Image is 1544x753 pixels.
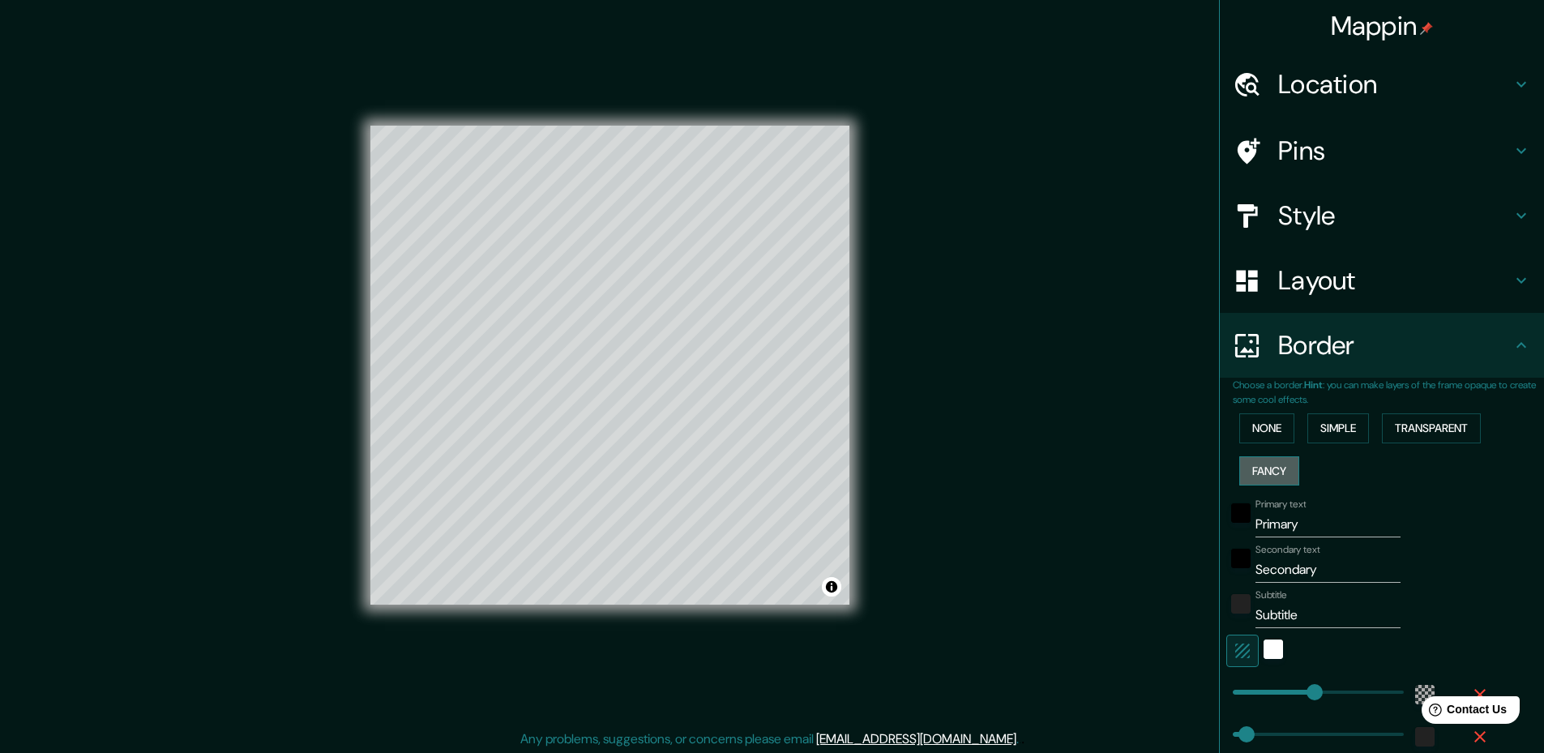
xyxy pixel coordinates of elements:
[1239,456,1299,486] button: Fancy
[822,577,841,597] button: Toggle attribution
[1220,313,1544,378] div: Border
[1331,10,1434,42] h4: Mappin
[1220,248,1544,313] div: Layout
[1255,543,1320,557] label: Secondary text
[1278,68,1512,101] h4: Location
[1231,503,1251,523] button: black
[1278,199,1512,232] h4: Style
[1304,379,1323,391] b: Hint
[816,730,1016,747] a: [EMAIL_ADDRESS][DOMAIN_NAME]
[1307,413,1369,443] button: Simple
[1255,498,1306,511] label: Primary text
[1019,729,1021,749] div: .
[1264,640,1283,659] button: white
[1415,727,1435,747] button: color-222222
[1021,729,1024,749] div: .
[1233,378,1544,407] p: Choose a border. : you can make layers of the frame opaque to create some cool effects.
[1400,690,1526,735] iframe: Help widget launcher
[1220,118,1544,183] div: Pins
[1220,52,1544,117] div: Location
[1231,549,1251,568] button: black
[1220,183,1544,248] div: Style
[1415,685,1435,704] button: color-55555544
[1278,329,1512,362] h4: Border
[520,729,1019,749] p: Any problems, suggestions, or concerns please email .
[1231,594,1251,614] button: color-222222
[1420,22,1433,35] img: pin-icon.png
[1255,588,1287,602] label: Subtitle
[1278,264,1512,297] h4: Layout
[1382,413,1481,443] button: Transparent
[1278,135,1512,167] h4: Pins
[1239,413,1294,443] button: None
